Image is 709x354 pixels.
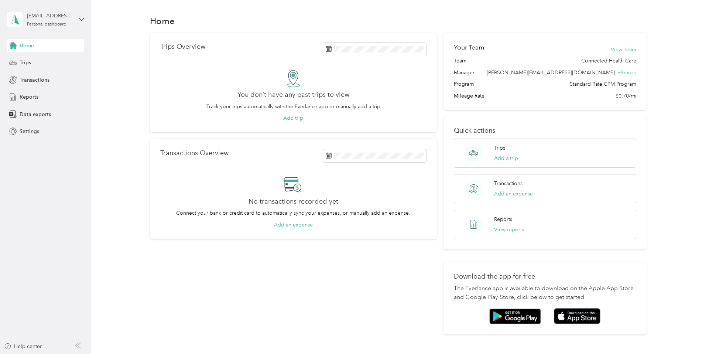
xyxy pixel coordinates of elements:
[4,343,42,350] button: Help center
[20,127,39,135] span: Settings
[454,127,636,135] p: Quick actions
[237,91,349,99] h2: You don’t have any past trips to view
[570,80,636,88] span: Standard Rate CPM Program
[206,103,380,110] p: Track your trips automatically with the Everlance app or manually add a trip
[20,42,34,50] span: Home
[554,308,600,324] img: App store
[489,309,541,324] img: Google play
[494,144,505,152] p: Trips
[494,154,518,162] button: Add a trip
[454,284,636,302] p: The Everlance app is available to download on the Apple App Store and Google Play Store, click be...
[176,209,410,217] p: Connect your bank or credit card to automatically sync your expenses, or manually add an expense.
[160,43,205,51] p: Trips Overview
[454,273,636,280] p: Download the app for free
[581,57,636,65] span: Connected Health Care
[454,92,484,100] span: Mileage Rate
[160,149,229,157] p: Transactions Overview
[20,93,38,101] span: Reports
[454,69,475,76] span: Manager
[454,80,474,88] span: Program
[20,76,49,84] span: Transactions
[274,221,313,229] button: Add an expense
[617,69,636,76] span: + 5 more
[494,180,523,187] p: Transactions
[249,198,338,205] h2: No transactions recorded yet
[27,22,66,27] div: Personal dashboard
[27,12,73,20] div: [EMAIL_ADDRESS][DOMAIN_NAME]
[611,46,636,54] button: View Team
[494,215,512,223] p: Reports
[494,226,524,234] button: View reports
[616,92,636,100] span: $0.70/mi
[20,59,31,67] span: Trips
[283,114,303,122] button: Add trip
[20,110,51,118] span: Data exports
[150,17,175,25] h1: Home
[454,43,484,52] h2: Your Team
[494,190,533,198] button: Add an expense
[454,57,466,65] span: Team
[668,313,709,354] iframe: Everlance-gr Chat Button Frame
[487,69,615,76] span: [PERSON_NAME][EMAIL_ADDRESS][DOMAIN_NAME]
